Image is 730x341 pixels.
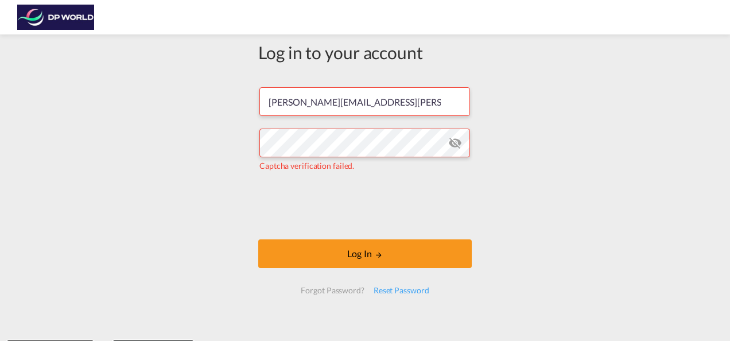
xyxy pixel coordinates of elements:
[278,183,452,228] iframe: reCAPTCHA
[448,136,462,150] md-icon: icon-eye-off
[296,280,368,301] div: Forgot Password?
[259,161,354,170] span: Captcha verification failed.
[258,40,472,64] div: Log in to your account
[17,5,95,30] img: c08ca190194411f088ed0f3ba295208c.png
[259,87,470,116] input: Enter email/phone number
[369,280,434,301] div: Reset Password
[258,239,472,268] button: LOGIN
